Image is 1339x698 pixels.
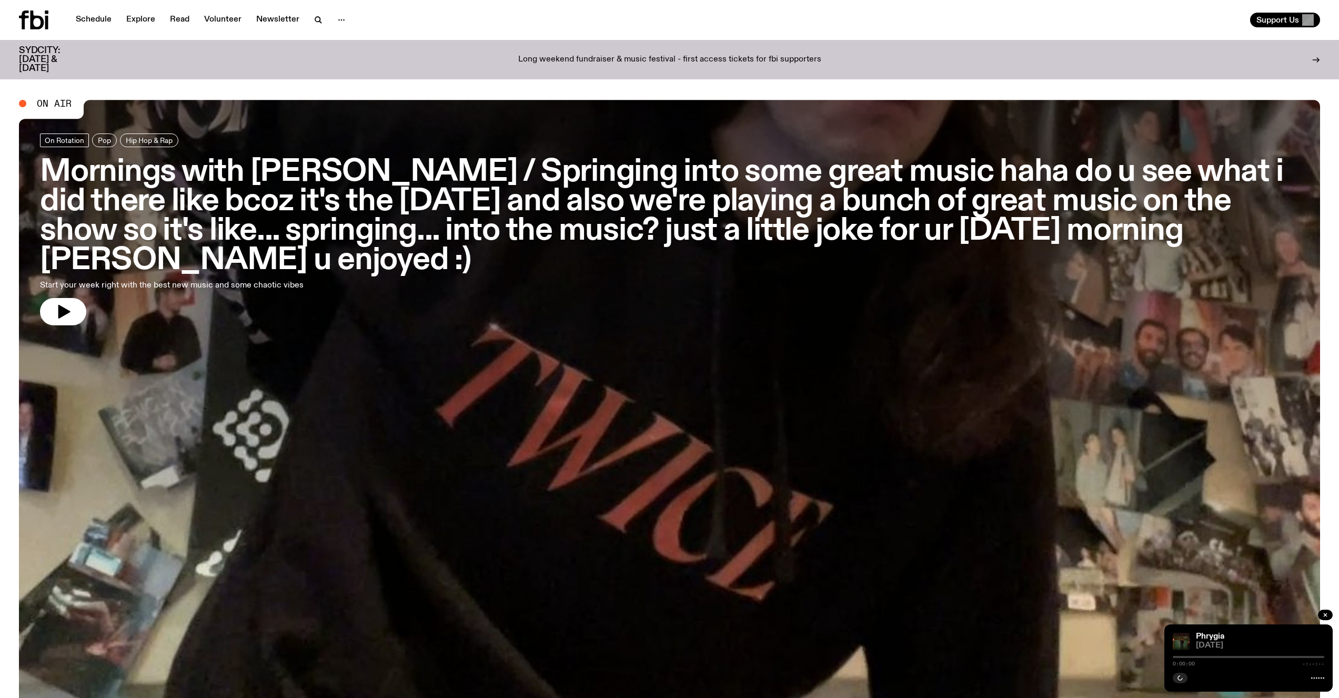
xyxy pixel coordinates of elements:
a: Read [164,13,196,27]
a: Mornings with [PERSON_NAME] / Springing into some great music haha do u see what i did there like... [40,134,1299,325]
a: Schedule [69,13,118,27]
a: Hip Hop & Rap [120,134,178,147]
p: Long weekend fundraiser & music festival - first access tickets for fbi supporters [518,55,821,65]
a: Explore [120,13,162,27]
img: A greeny-grainy film photo of Bela, John and Bindi at night. They are standing in a backyard on g... [1173,633,1190,650]
button: Support Us [1250,13,1320,27]
a: Phrygia [1196,632,1224,641]
p: Start your week right with the best new music and some chaotic vibes [40,279,309,292]
span: -:--:-- [1302,661,1324,666]
span: On Air [37,99,72,108]
h3: SYDCITY: [DATE] & [DATE] [19,46,86,73]
span: [DATE] [1196,642,1324,650]
a: Pop [92,134,117,147]
a: Newsletter [250,13,306,27]
span: On Rotation [45,136,84,144]
span: Pop [98,136,111,144]
span: Hip Hop & Rap [126,136,173,144]
a: Volunteer [198,13,248,27]
span: 0:00:00 [1173,661,1195,666]
span: Support Us [1256,15,1299,25]
a: On Rotation [40,134,89,147]
h3: Mornings with [PERSON_NAME] / Springing into some great music haha do u see what i did there like... [40,158,1299,275]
